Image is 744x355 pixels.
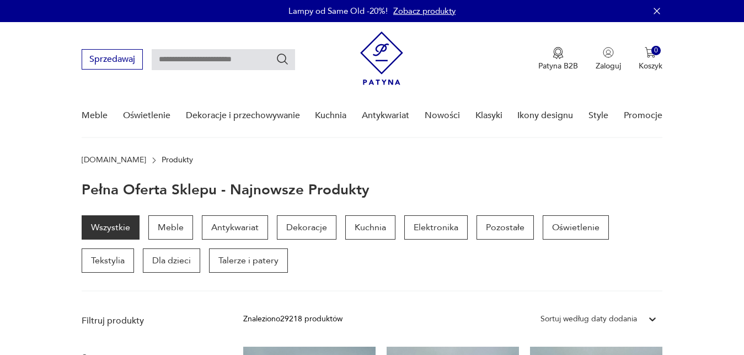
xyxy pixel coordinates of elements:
[588,94,608,137] a: Style
[186,94,300,137] a: Dekoracje i przechowywanie
[288,6,388,17] p: Lampy od Same Old -20%!
[393,6,456,17] a: Zobacz produkty
[82,248,134,273] a: Tekstylia
[162,156,193,165] p: Produkty
[475,94,502,137] a: Klasyki
[639,47,662,71] button: 0Koszyk
[425,94,460,137] a: Nowości
[277,215,336,240] a: Dekoracje
[315,94,346,137] a: Kuchnia
[645,47,656,58] img: Ikona koszyka
[82,182,370,198] h1: Pełna oferta sklepu - najnowsze produkty
[202,215,268,240] a: Antykwariat
[82,156,146,165] a: [DOMAIN_NAME]
[553,47,564,59] img: Ikona medalu
[82,94,108,137] a: Meble
[82,215,140,240] a: Wszystkie
[209,248,288,273] a: Talerze i patery
[538,47,578,71] a: Ikona medaluPatyna B2B
[603,47,614,58] img: Ikonka użytkownika
[624,94,662,137] a: Promocje
[639,61,662,71] p: Koszyk
[404,215,468,240] a: Elektronika
[362,94,409,137] a: Antykwariat
[538,47,578,71] button: Patyna B2B
[596,61,621,71] p: Zaloguj
[477,215,534,240] a: Pozostałe
[538,61,578,71] p: Patyna B2B
[360,31,403,85] img: Patyna - sklep z meblami i dekoracjami vintage
[596,47,621,71] button: Zaloguj
[243,313,342,325] div: Znaleziono 29218 produktów
[543,215,609,240] a: Oświetlenie
[651,46,661,55] div: 0
[345,215,395,240] a: Kuchnia
[82,315,217,327] p: Filtruj produkty
[123,94,170,137] a: Oświetlenie
[517,94,573,137] a: Ikony designu
[276,52,289,66] button: Szukaj
[82,56,143,64] a: Sprzedawaj
[540,313,637,325] div: Sortuj według daty dodania
[82,49,143,70] button: Sprzedawaj
[148,215,193,240] a: Meble
[143,248,200,273] a: Dla dzieci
